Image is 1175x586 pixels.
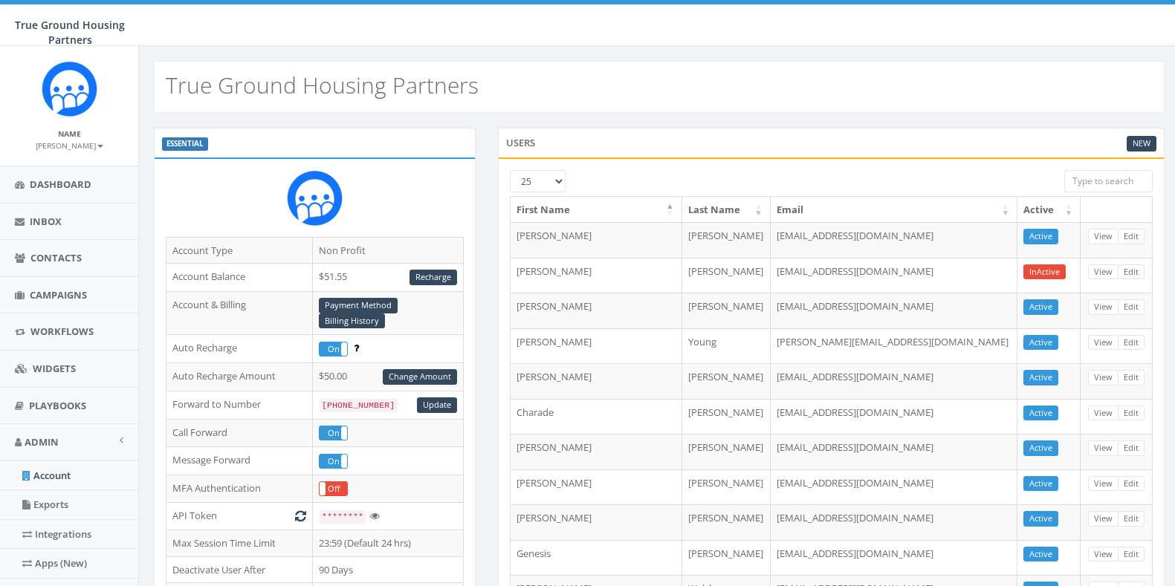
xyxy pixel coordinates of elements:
[1023,264,1066,280] a: InActive
[320,455,347,468] label: On
[319,342,348,357] div: OnOff
[417,397,457,413] a: Update
[312,363,463,391] td: $50.00
[166,264,313,292] td: Account Balance
[771,328,1017,364] td: [PERSON_NAME][EMAIL_ADDRESS][DOMAIN_NAME]
[36,138,103,152] a: [PERSON_NAME]
[771,258,1017,293] td: [EMAIL_ADDRESS][DOMAIN_NAME]
[162,137,208,151] label: ESSENTIAL
[1118,264,1145,280] a: Edit
[320,342,347,356] label: On
[682,399,771,434] td: [PERSON_NAME]
[30,288,87,302] span: Campaigns
[511,258,682,293] td: [PERSON_NAME]
[682,504,771,540] td: [PERSON_NAME]
[312,530,463,556] td: 23:59 (Default 24 hrs)
[771,399,1017,434] td: [EMAIL_ADDRESS][DOMAIN_NAME]
[771,197,1017,223] th: Email: activate to sort column ascending
[511,504,682,540] td: [PERSON_NAME]
[1023,335,1058,351] a: Active
[1118,511,1145,527] a: Edit
[1023,299,1058,315] a: Active
[1023,229,1058,244] a: Active
[1023,511,1058,527] a: Active
[682,328,771,364] td: Young
[15,18,125,47] span: True Ground Housing Partners
[312,237,463,264] td: Non Profit
[1088,440,1119,456] a: View
[166,73,479,97] h2: True Ground Housing Partners
[58,128,81,139] small: Name
[1088,476,1119,492] a: View
[1118,370,1145,385] a: Edit
[771,504,1017,540] td: [EMAIL_ADDRESS][DOMAIN_NAME]
[682,540,771,576] td: [PERSON_NAME]
[29,399,86,412] span: Playbooks
[166,335,313,363] td: Auto Recharge
[511,363,682,399] td: [PERSON_NAME]
[319,454,348,469] div: OnOff
[312,556,463,583] td: 90 Days
[682,258,771,293] td: [PERSON_NAME]
[1023,547,1058,562] a: Active
[511,222,682,258] td: [PERSON_NAME]
[1088,370,1119,385] a: View
[166,363,313,391] td: Auto Recharge Amount
[682,469,771,505] td: [PERSON_NAME]
[30,215,62,228] span: Inbox
[319,399,398,412] code: [PHONE_NUMBER]
[166,556,313,583] td: Deactivate User After
[166,237,313,264] td: Account Type
[354,341,359,354] span: Enable to prevent campaign failure.
[511,197,682,223] th: First Name: activate to sort column descending
[511,328,682,364] td: [PERSON_NAME]
[319,313,385,329] a: Billing History
[312,264,463,292] td: $51.55
[771,540,1017,576] td: [EMAIL_ADDRESS][DOMAIN_NAME]
[1023,406,1058,421] a: Active
[682,363,771,399] td: [PERSON_NAME]
[1088,547,1119,562] a: View
[498,128,1165,157] div: Users
[33,362,76,375] span: Widgets
[771,222,1017,258] td: [EMAIL_ADDRESS][DOMAIN_NAME]
[1023,370,1058,385] a: Active
[287,170,343,226] img: Rally_Corp_Logo_1.png
[25,435,59,449] span: Admin
[511,293,682,328] td: [PERSON_NAME]
[383,369,457,385] a: Change Amount
[410,270,457,285] a: Recharge
[42,61,97,117] img: Rally_Corp_Logo_1.png
[166,291,313,335] td: Account & Billing
[166,503,313,530] td: API Token
[1088,406,1119,421] a: View
[511,434,682,469] td: [PERSON_NAME]
[1023,440,1058,456] a: Active
[771,293,1017,328] td: [EMAIL_ADDRESS][DOMAIN_NAME]
[1023,476,1058,492] a: Active
[511,399,682,434] td: Charade
[771,434,1017,469] td: [EMAIL_ADDRESS][DOMAIN_NAME]
[682,197,771,223] th: Last Name: activate to sort column ascending
[511,469,682,505] td: [PERSON_NAME]
[511,540,682,576] td: Genesis
[771,363,1017,399] td: [EMAIL_ADDRESS][DOMAIN_NAME]
[30,178,91,191] span: Dashboard
[1118,335,1145,351] a: Edit
[166,530,313,556] td: Max Session Time Limit
[1088,299,1119,315] a: View
[30,251,82,264] span: Contacts
[295,511,306,521] i: Generate New Token
[1118,299,1145,315] a: Edit
[1064,170,1153,192] input: Type to search
[319,426,348,440] div: OnOff
[320,482,347,495] label: Off
[1118,476,1145,492] a: Edit
[682,293,771,328] td: [PERSON_NAME]
[1118,406,1145,421] a: Edit
[1118,440,1145,456] a: Edit
[1118,547,1145,562] a: Edit
[682,222,771,258] td: [PERSON_NAME]
[682,434,771,469] td: [PERSON_NAME]
[1118,229,1145,244] a: Edit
